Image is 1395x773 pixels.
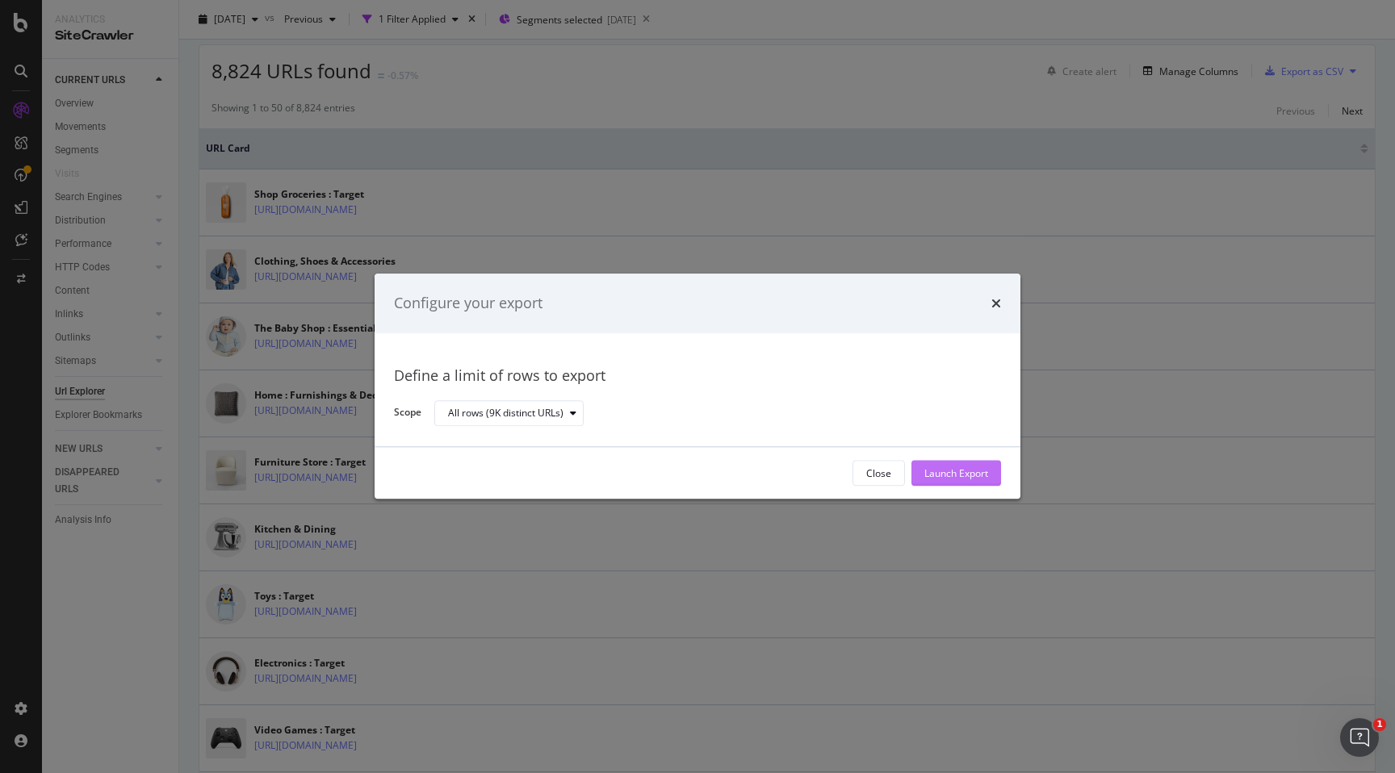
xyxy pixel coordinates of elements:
[1373,718,1386,731] span: 1
[448,408,563,418] div: All rows (9K distinct URLs)
[394,366,1001,386] div: Define a limit of rows to export
[434,400,584,426] button: All rows (9K distinct URLs)
[911,461,1001,487] button: Launch Export
[394,406,421,424] label: Scope
[991,293,1001,314] div: times
[394,293,542,314] div: Configure your export
[852,461,905,487] button: Close
[924,466,988,480] div: Launch Export
[866,466,891,480] div: Close
[375,274,1020,499] div: modal
[1340,718,1379,757] iframe: Intercom live chat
